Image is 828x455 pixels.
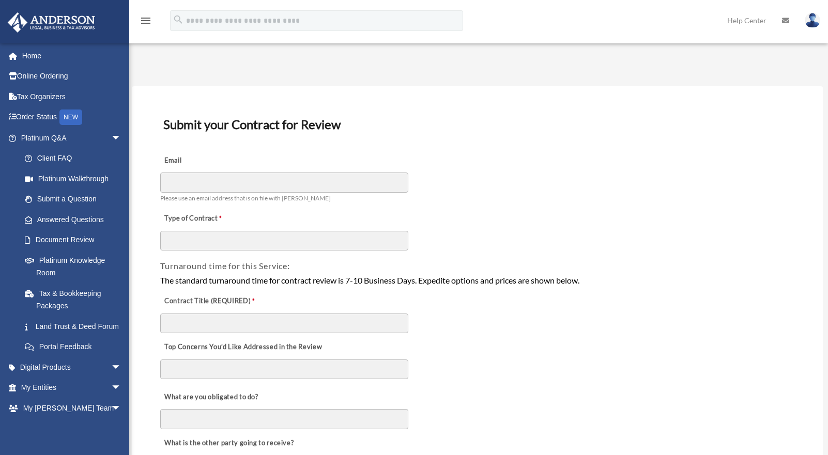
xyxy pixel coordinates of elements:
[140,18,152,27] a: menu
[160,274,794,287] div: The standard turnaround time for contract review is 7-10 Business Days. Expedite options and pric...
[14,316,137,337] a: Land Trust & Deed Forum
[14,209,137,230] a: Answered Questions
[160,436,296,450] label: What is the other party going to receive?
[14,337,137,357] a: Portal Feedback
[14,230,132,250] a: Document Review
[14,189,137,210] a: Submit a Question
[111,128,132,149] span: arrow_drop_down
[7,378,137,398] a: My Entitiesarrow_drop_down
[159,114,795,135] h3: Submit your Contract for Review
[160,294,264,308] label: Contract Title (REQUIRED)
[7,86,137,107] a: Tax Organizers
[160,340,325,355] label: Top Concerns You’d Like Addressed in the Review
[111,398,132,419] span: arrow_drop_down
[59,109,82,125] div: NEW
[7,357,137,378] a: Digital Productsarrow_drop_down
[7,128,137,148] a: Platinum Q&Aarrow_drop_down
[111,357,132,378] span: arrow_drop_down
[160,194,331,202] span: Please use an email address that is on file with [PERSON_NAME]
[160,261,289,271] span: Turnaround time for this Service:
[7,418,137,439] a: My Documentsarrow_drop_down
[160,390,264,404] label: What are you obligated to do?
[111,418,132,440] span: arrow_drop_down
[7,107,137,128] a: Order StatusNEW
[14,250,137,283] a: Platinum Knowledge Room
[7,398,137,418] a: My [PERSON_NAME] Teamarrow_drop_down
[140,14,152,27] i: menu
[173,14,184,25] i: search
[111,378,132,399] span: arrow_drop_down
[160,211,264,226] label: Type of Contract
[14,283,137,316] a: Tax & Bookkeeping Packages
[160,153,264,168] label: Email
[7,66,137,87] a: Online Ordering
[14,168,137,189] a: Platinum Walkthrough
[5,12,98,33] img: Anderson Advisors Platinum Portal
[7,45,137,66] a: Home
[805,13,820,28] img: User Pic
[14,148,137,169] a: Client FAQ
